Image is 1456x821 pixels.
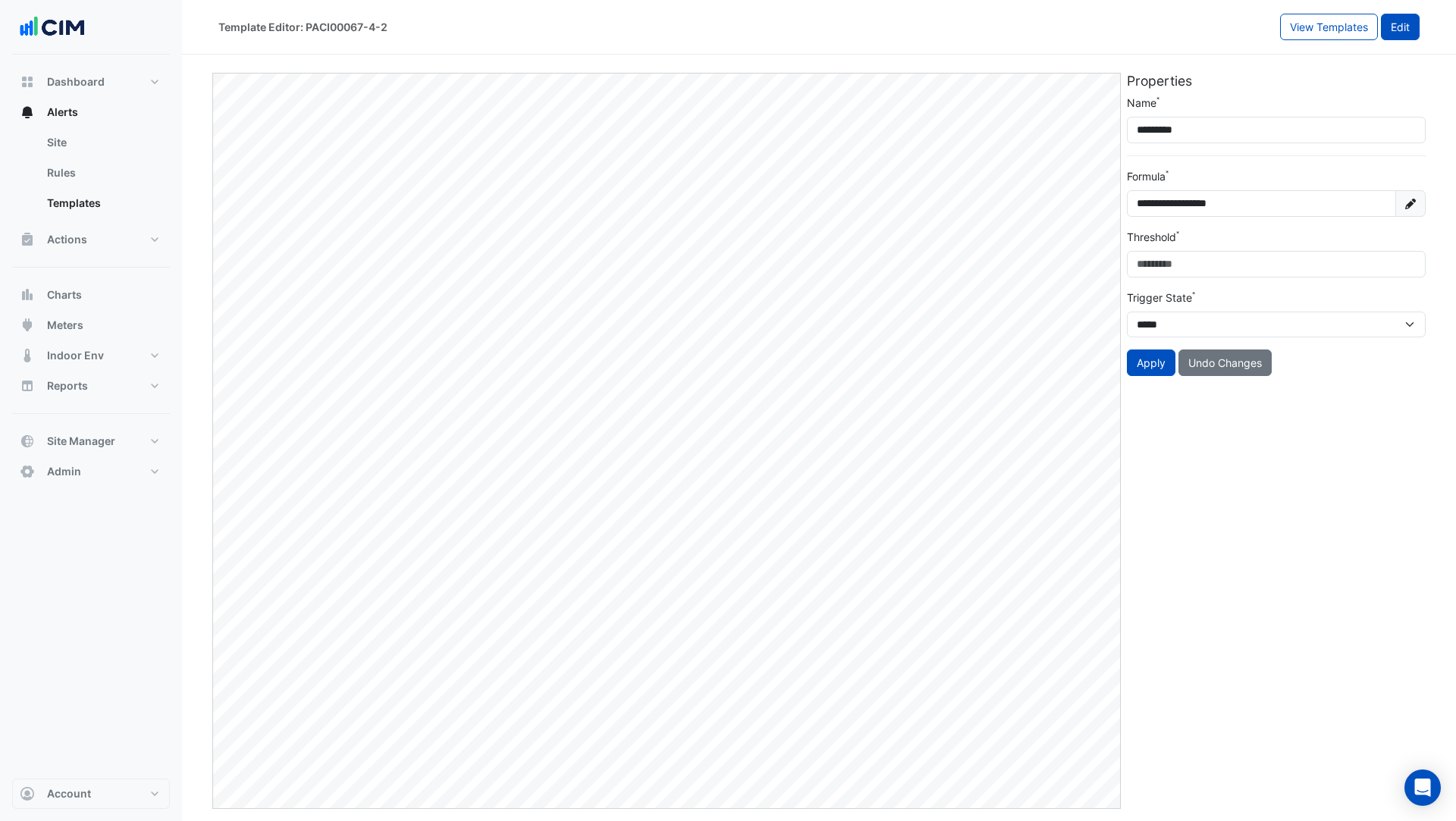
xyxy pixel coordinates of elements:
[1178,349,1272,376] button: Undo Changes
[12,67,170,97] button: Dashboard
[1404,769,1441,806] div: Open Intercom Messenger
[1127,73,1426,89] h5: Properties
[12,310,170,340] button: Meters
[20,464,35,479] app-icon: Admin
[1127,168,1166,184] label: Formula
[12,340,170,371] button: Indoor Env
[47,464,81,479] span: Admin
[1127,349,1175,376] button: Apply
[20,287,35,302] app-icon: Charts
[12,224,170,255] button: Actions
[20,232,35,247] app-icon: Actions
[1280,14,1378,40] button: View Templates
[1127,229,1176,245] label: Threshold
[1127,290,1192,306] label: Trigger State
[20,74,35,89] app-icon: Dashboard
[20,105,35,120] app-icon: Alerts
[47,74,105,89] span: Dashboard
[47,348,104,363] span: Indoor Env
[12,127,170,224] div: Alerts
[35,127,170,158] a: Site
[18,12,86,42] img: Company Logo
[20,378,35,393] app-icon: Reports
[12,97,170,127] button: Alerts
[12,371,170,401] button: Reports
[47,232,87,247] span: Actions
[1127,95,1156,111] label: Name
[47,287,82,302] span: Charts
[20,318,35,333] app-icon: Meters
[12,280,170,310] button: Charts
[47,378,88,393] span: Reports
[12,426,170,456] button: Site Manager
[20,434,35,449] app-icon: Site Manager
[20,348,35,363] app-icon: Indoor Env
[12,779,170,809] button: Account
[35,158,170,188] a: Rules
[12,456,170,487] button: Admin
[35,188,170,218] a: Templates
[218,19,388,35] div: Template Editor: PACI00067-4-2
[1381,14,1420,40] button: Edit
[47,318,83,333] span: Meters
[47,434,115,449] span: Site Manager
[47,786,91,801] span: Account
[47,105,78,120] span: Alerts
